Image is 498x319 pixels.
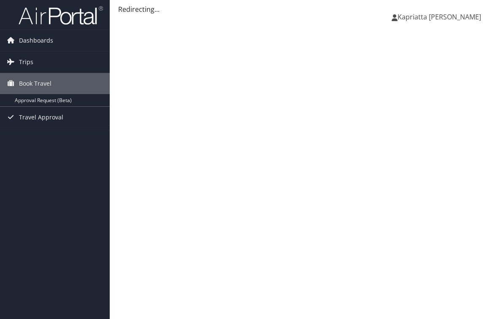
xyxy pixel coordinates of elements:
img: airportal-logo.png [19,5,103,25]
span: Book Travel [19,73,51,94]
span: Trips [19,51,33,73]
span: Dashboards [19,30,53,51]
span: Travel Approval [19,107,63,128]
a: Kapriatta [PERSON_NAME] [392,4,490,30]
div: Redirecting... [118,4,490,14]
span: Kapriatta [PERSON_NAME] [398,12,481,22]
